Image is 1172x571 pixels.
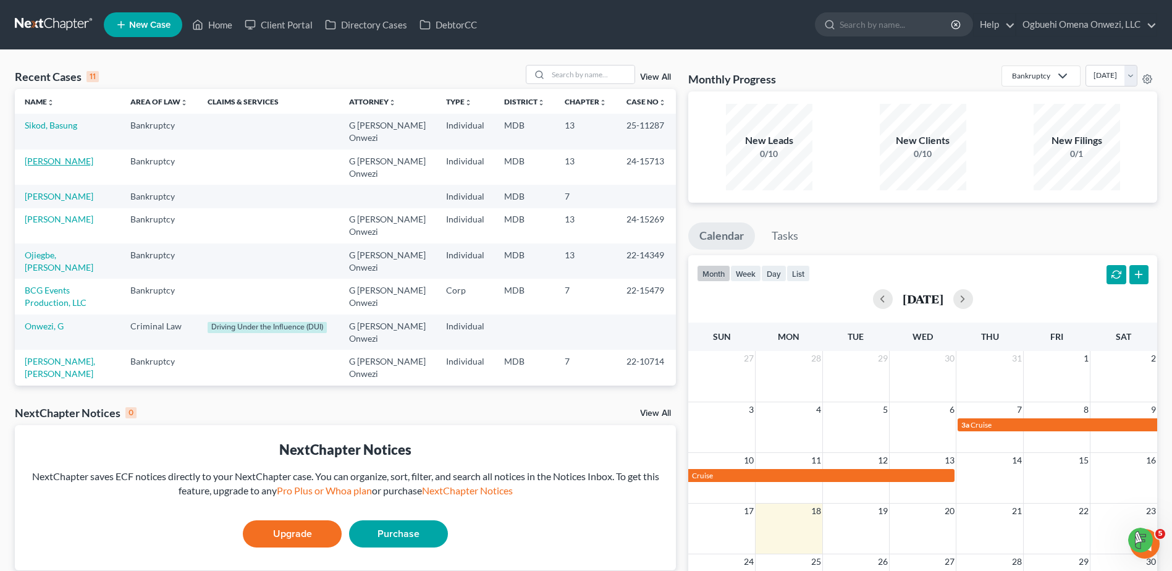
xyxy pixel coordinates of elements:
[810,504,822,518] span: 18
[25,321,64,331] a: Onwezi, G
[974,14,1015,36] a: Help
[948,402,956,417] span: 6
[1155,529,1165,539] span: 5
[494,150,555,185] td: MDB
[504,97,545,106] a: Districtunfold_more
[186,14,238,36] a: Home
[25,356,95,379] a: [PERSON_NAME], [PERSON_NAME]
[971,420,992,429] span: Cruise
[25,470,666,498] div: NextChapter saves ECF notices directly to your NextChapter case. You can organize, sort, filter, ...
[1150,402,1157,417] span: 9
[692,471,713,480] span: Cruise
[697,265,730,282] button: month
[422,484,513,496] a: NextChapter Notices
[436,185,494,208] td: Individual
[494,279,555,314] td: MDB
[1150,351,1157,366] span: 2
[25,285,86,308] a: BCG Events Production, LLC
[436,350,494,385] td: Individual
[494,208,555,243] td: MDB
[120,243,198,279] td: Bankruptcy
[47,99,54,106] i: unfold_more
[120,386,198,421] td: Bankruptcy
[555,350,617,385] td: 7
[810,351,822,366] span: 28
[640,73,671,82] a: View All
[555,185,617,208] td: 7
[494,350,555,385] td: MDB
[1145,554,1157,569] span: 30
[25,440,666,459] div: NextChapter Notices
[436,150,494,185] td: Individual
[617,386,676,421] td: 21-16433
[913,331,933,342] span: Wed
[810,554,822,569] span: 25
[1116,331,1131,342] span: Sat
[943,504,956,518] span: 20
[880,133,966,148] div: New Clients
[743,504,755,518] span: 17
[339,114,436,149] td: G [PERSON_NAME] Onwezi
[726,148,812,160] div: 0/10
[339,150,436,185] td: G [PERSON_NAME] Onwezi
[25,156,93,166] a: [PERSON_NAME]
[129,20,171,30] span: New Case
[120,350,198,385] td: Bankruptcy
[1082,402,1090,417] span: 8
[436,315,494,350] td: Individual
[555,114,617,149] td: 13
[436,386,494,421] td: Individual
[180,99,188,106] i: unfold_more
[761,222,809,250] a: Tasks
[120,315,198,350] td: Criminal Law
[1016,14,1157,36] a: Ogbuehi Omena Onwezi, LLC
[688,72,776,87] h3: Monthly Progress
[120,279,198,314] td: Bankruptcy
[726,133,812,148] div: New Leads
[120,114,198,149] td: Bankruptcy
[555,386,617,421] td: 7
[1077,554,1090,569] span: 29
[743,453,755,468] span: 10
[15,69,99,84] div: Recent Cases
[494,243,555,279] td: MDB
[130,97,188,106] a: Area of Lawunfold_more
[349,97,396,106] a: Attorneyunfold_more
[840,13,953,36] input: Search by name...
[555,208,617,243] td: 13
[880,148,966,160] div: 0/10
[943,554,956,569] span: 27
[339,386,436,421] td: G [PERSON_NAME] Onwezi
[626,97,666,106] a: Case Nounfold_more
[436,279,494,314] td: Corp
[339,279,436,314] td: G [PERSON_NAME] Onwezi
[208,322,327,333] div: Driving Under the Influence (DUI)
[617,243,676,279] td: 22-14349
[25,120,77,130] a: Sikod, Basung
[848,331,864,342] span: Tue
[555,150,617,185] td: 13
[436,208,494,243] td: Individual
[238,14,319,36] a: Client Portal
[981,331,999,342] span: Thu
[730,265,761,282] button: week
[555,243,617,279] td: 13
[86,71,99,82] div: 11
[389,99,396,106] i: unfold_more
[943,453,956,468] span: 13
[877,453,889,468] span: 12
[1012,70,1050,81] div: Bankruptcy
[565,97,607,106] a: Chapterunfold_more
[446,97,472,106] a: Typeunfold_more
[877,351,889,366] span: 29
[555,279,617,314] td: 7
[617,350,676,385] td: 22-10714
[882,402,889,417] span: 5
[277,484,372,496] a: Pro Plus or Whoa plan
[815,402,822,417] span: 4
[688,222,755,250] a: Calendar
[761,265,786,282] button: day
[413,14,483,36] a: DebtorCC
[349,520,448,548] a: Purchase
[1011,554,1023,569] span: 28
